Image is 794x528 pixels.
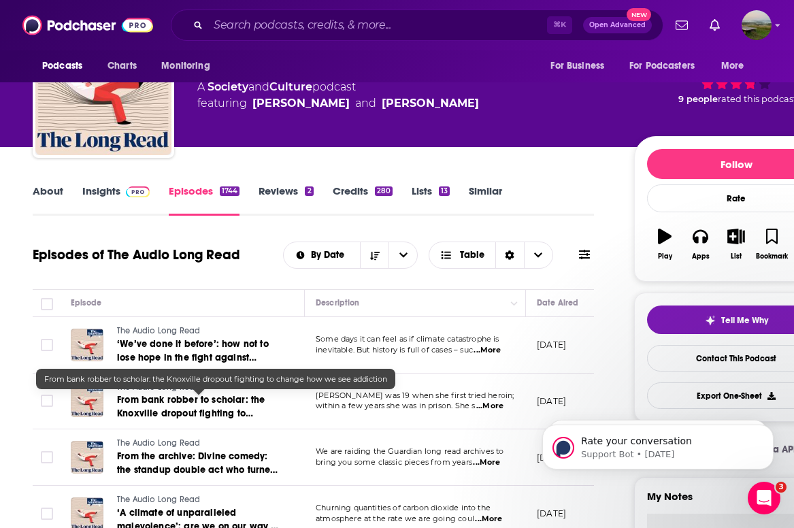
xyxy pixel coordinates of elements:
[316,457,472,467] span: bring you some classic pieces from years
[284,250,361,260] button: open menu
[248,80,269,93] span: and
[259,184,313,216] a: Reviews2
[388,242,417,268] button: open menu
[161,56,210,76] span: Monitoring
[117,393,280,420] a: From bank robber to scholar: the Knoxville dropout fighting to change how we see addiction
[537,508,566,519] p: [DATE]
[117,494,280,506] a: The Audio Long Read
[721,315,768,326] span: Tell Me Why
[475,514,502,525] span: ...More
[670,14,693,37] a: Show notifications dropdown
[117,438,280,450] a: The Audio Long Read
[629,56,695,76] span: For Podcasters
[495,242,524,268] div: Sort Direction
[474,345,501,356] span: ...More
[220,186,239,196] div: 1744
[316,295,359,311] div: Description
[197,95,479,112] span: featuring
[208,14,547,36] input: Search podcasts, credits, & more...
[316,446,503,456] span: We are raiding the Guardian long read archives to
[197,79,479,112] div: A podcast
[252,95,350,112] a: Helen Pidd
[537,395,566,407] p: [DATE]
[547,16,572,34] span: ⌘ K
[621,53,714,79] button: open menu
[537,295,578,311] div: Date Aired
[126,186,150,197] img: Podchaser Pro
[169,184,239,216] a: Episodes1744
[269,80,312,93] a: Culture
[705,315,716,326] img: tell me why sparkle
[171,10,663,41] div: Search podcasts, credits, & more...
[692,252,710,261] div: Apps
[776,482,787,493] span: 3
[305,186,313,196] div: 2
[678,94,718,104] span: 9 people
[44,374,387,384] span: From bank robber to scholar: the Knoxville dropout fighting to change how we see addiction
[712,53,761,79] button: open menu
[33,184,63,216] a: About
[82,184,150,216] a: InsightsPodchaser Pro
[208,80,248,93] a: Society
[742,10,772,40] img: User Profile
[658,252,672,261] div: Play
[152,53,227,79] button: open menu
[742,10,772,40] button: Show profile menu
[117,326,200,335] span: The Audio Long Read
[721,56,744,76] span: More
[718,220,754,269] button: List
[33,53,100,79] button: open menu
[583,17,652,33] button: Open AdvancedNew
[35,19,171,155] img: The Audio Long Read
[476,401,503,412] span: ...More
[42,56,82,76] span: Podcasts
[117,438,200,448] span: The Audio Long Read
[41,395,53,407] span: Toggle select row
[283,242,418,269] h2: Choose List sort
[460,250,484,260] span: Table
[522,396,794,491] iframe: Intercom notifications message
[71,295,101,311] div: Episode
[748,482,780,514] iframe: Intercom live chat
[382,95,479,112] a: Giles Tremlett
[107,56,137,76] span: Charts
[682,220,718,269] button: Apps
[41,339,53,351] span: Toggle select row
[22,12,153,38] img: Podchaser - Follow, Share and Rate Podcasts
[537,339,566,350] p: [DATE]
[117,338,269,377] span: ‘We’ve done it before’: how not to lose hope in the fight against ecological disaster
[311,250,349,260] span: By Date
[117,450,278,489] span: From the archive: Divine comedy: the standup double act who turned to the [DEMOGRAPHIC_DATA]
[117,394,265,433] span: From bank robber to scholar: the Knoxville dropout fighting to change how we see addiction
[360,242,388,268] button: Sort Direction
[412,184,450,216] a: Lists13
[647,220,682,269] button: Play
[506,295,523,312] button: Column Actions
[316,334,499,344] span: Some days it can feel as if climate catastrophe is
[117,450,280,477] a: From the archive: Divine comedy: the standup double act who turned to the [DEMOGRAPHIC_DATA]
[41,451,53,463] span: Toggle select row
[589,22,646,29] span: Open Advanced
[333,184,393,216] a: Credits280
[117,337,280,365] a: ‘We’ve done it before’: how not to lose hope in the fight against ecological disaster
[41,508,53,520] span: Toggle select row
[375,186,393,196] div: 280
[117,495,200,504] span: The Audio Long Read
[316,503,491,512] span: Churning quantities of carbon dioxide into the
[429,242,553,269] button: Choose View
[316,345,473,354] span: inevitable. But history is full of cases – suc
[704,14,725,37] a: Show notifications dropdown
[99,53,145,79] a: Charts
[439,186,450,196] div: 13
[731,252,742,261] div: List
[469,184,502,216] a: Similar
[316,514,474,523] span: atmosphere at the rate we are going coul
[627,8,651,21] span: New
